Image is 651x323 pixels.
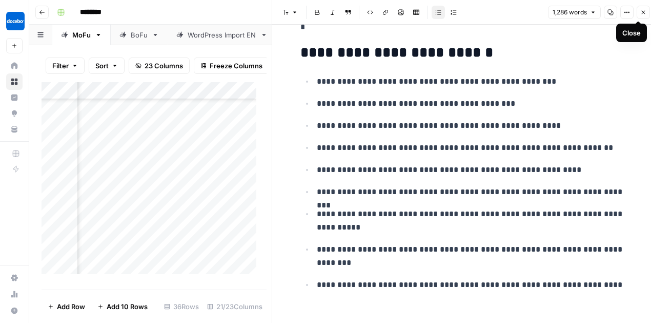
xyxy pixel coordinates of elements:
div: Close [622,28,641,38]
span: Filter [52,61,69,71]
a: Settings [6,270,23,286]
button: Freeze Columns [194,58,269,74]
img: Docebo Logo [6,12,25,30]
span: 1,286 words [553,8,587,17]
a: BoFu [111,25,168,45]
button: Filter [46,58,85,74]
span: Add 10 Rows [107,301,148,312]
div: BoFu [131,30,148,40]
span: Add Row [57,301,85,312]
a: Insights [6,89,23,106]
a: Home [6,58,23,74]
button: 1,286 words [548,6,601,19]
button: Sort [89,58,125,74]
div: MoFu [72,30,91,40]
button: Workspace: Docebo [6,8,23,34]
button: Help + Support [6,302,23,319]
button: Add Row [42,298,91,315]
button: Add 10 Rows [91,298,154,315]
span: Sort [95,61,109,71]
a: WordPress Import EN [168,25,276,45]
div: 36 Rows [160,298,203,315]
div: 21/23 Columns [203,298,267,315]
a: Your Data [6,121,23,138]
span: Freeze Columns [210,61,262,71]
span: 23 Columns [145,61,183,71]
a: Browse [6,73,23,90]
a: Usage [6,286,23,302]
a: Opportunities [6,105,23,122]
button: 23 Columns [129,58,190,74]
div: WordPress Import EN [188,30,256,40]
a: MoFu [52,25,111,45]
